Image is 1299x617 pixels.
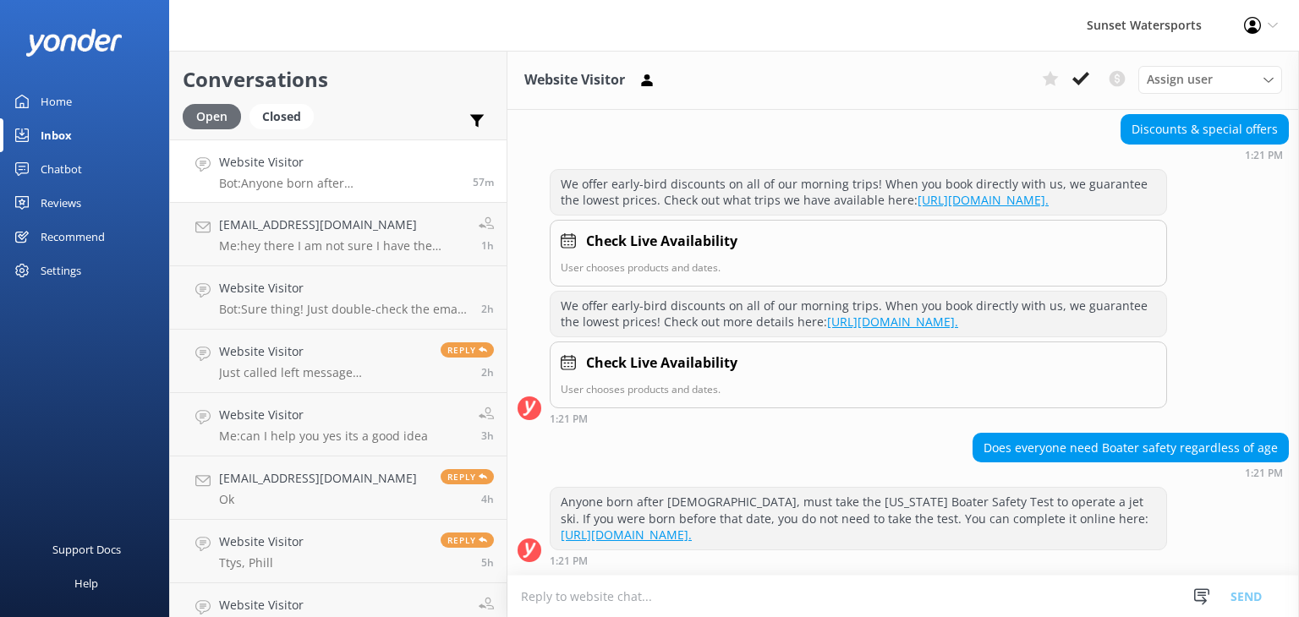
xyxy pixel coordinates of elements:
[481,302,494,316] span: Oct 11 2025 11:07am (UTC -05:00) America/Cancun
[441,469,494,484] span: Reply
[41,220,105,254] div: Recommend
[441,532,494,548] span: Reply
[219,596,325,614] h4: Website Visitor
[1138,66,1282,93] div: Assign User
[219,176,460,191] p: Bot: Anyone born after [DEMOGRAPHIC_DATA], must take the [US_STATE] Boater Safety Test to operate...
[551,292,1166,336] div: We offer early-bird discounts on all of our morning trips. When you book directly with us, we gua...
[586,352,737,374] h4: Check Live Availability
[219,429,428,444] p: Me: can I help you yes its a good idea
[1245,150,1283,161] strong: 1:21 PM
[481,365,494,379] span: Oct 11 2025 10:31am (UTC -05:00) America/Cancun
[1121,149,1289,161] div: Oct 11 2025 12:21pm (UTC -05:00) America/Cancun
[524,69,625,91] h3: Website Visitor
[1147,70,1213,89] span: Assign user
[249,104,314,129] div: Closed
[1245,468,1283,478] strong: 1:21 PM
[827,314,958,330] a: [URL][DOMAIN_NAME].
[41,186,81,220] div: Reviews
[973,467,1289,478] div: Oct 11 2025 12:21pm (UTC -05:00) America/Cancun
[550,412,1167,424] div: Oct 11 2025 12:21pm (UTC -05:00) America/Cancun
[170,266,507,330] a: Website VisitorBot:Sure thing! Just double-check the email you used for your reservation. If you ...
[481,492,494,506] span: Oct 11 2025 08:25am (UTC -05:00) America/Cancun
[473,175,494,189] span: Oct 11 2025 12:21pm (UTC -05:00) America/Cancun
[918,192,1049,208] a: [URL][DOMAIN_NAME].
[219,238,466,254] p: Me: hey there I am not sure I have the correct answer but the office will! [PHONE_NUMBER]
[441,342,494,358] span: Reply
[561,381,1156,397] p: User chooses products and dates.
[74,566,98,600] div: Help
[550,414,588,424] strong: 1:21 PM
[586,231,737,253] h4: Check Live Availability
[170,456,507,520] a: [EMAIL_ADDRESS][DOMAIN_NAME]OkReply4h
[219,342,428,361] h4: Website Visitor
[170,330,507,393] a: Website VisitorJust called left message [PHONE_NUMBER]Reply2h
[219,406,428,424] h4: Website Visitor
[561,527,692,543] a: [URL][DOMAIN_NAME].
[481,429,494,443] span: Oct 11 2025 10:06am (UTC -05:00) America/Cancun
[219,216,466,234] h4: [EMAIL_ADDRESS][DOMAIN_NAME]
[551,488,1166,549] div: Anyone born after [DEMOGRAPHIC_DATA], must take the [US_STATE] Boater Safety Test to operate a je...
[481,555,494,570] span: Oct 11 2025 08:00am (UTC -05:00) America/Cancun
[219,492,417,507] p: Ok
[170,520,507,583] a: Website VisitorTtys, PhillReply5h
[249,106,322,125] a: Closed
[550,556,588,566] strong: 1:21 PM
[52,532,121,566] div: Support Docs
[170,393,507,456] a: Website VisitorMe:can I help you yes its a good idea3h
[219,279,469,298] h4: Website Visitor
[41,152,82,186] div: Chatbot
[219,153,460,172] h4: Website Visitor
[219,532,304,551] h4: Website Visitor
[219,469,417,488] h4: [EMAIL_ADDRESS][DOMAIN_NAME]
[170,139,507,203] a: Website VisitorBot:Anyone born after [DEMOGRAPHIC_DATA], must take the [US_STATE] Boater Safety T...
[550,554,1167,566] div: Oct 11 2025 12:21pm (UTC -05:00) America/Cancun
[561,259,1156,276] p: User chooses products and dates.
[219,302,469,317] p: Bot: Sure thing! Just double-check the email you used for your reservation. If you still can't fi...
[41,118,72,152] div: Inbox
[973,434,1288,462] div: Does everyone need Boater safety regardless of age
[25,29,123,57] img: yonder-white-logo.png
[41,85,72,118] div: Home
[219,365,428,380] p: Just called left message [PHONE_NUMBER]
[183,104,241,129] div: Open
[183,63,494,96] h2: Conversations
[219,555,304,571] p: Ttys, Phill
[481,238,494,253] span: Oct 11 2025 12:13pm (UTC -05:00) America/Cancun
[41,254,81,287] div: Settings
[170,203,507,266] a: [EMAIL_ADDRESS][DOMAIN_NAME]Me:hey there I am not sure I have the correct answer but the office w...
[183,106,249,125] a: Open
[1121,115,1288,144] div: Discounts & special offers
[551,170,1166,215] div: We offer early-bird discounts on all of our morning trips! When you book directly with us, we gua...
